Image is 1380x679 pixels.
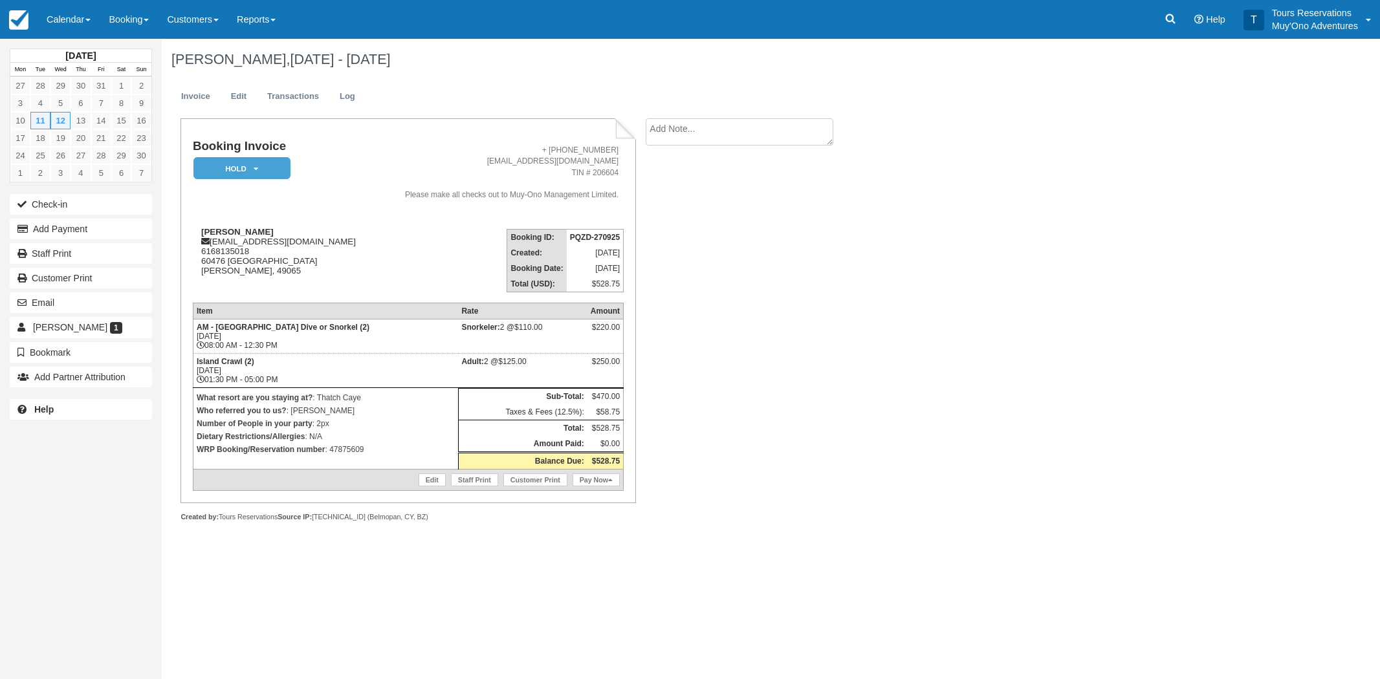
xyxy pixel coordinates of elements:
[50,94,71,112] a: 5
[278,513,312,521] strong: Source IP:
[30,94,50,112] a: 4
[131,94,151,112] a: 9
[131,77,151,94] a: 2
[451,473,498,486] a: Staff Print
[50,147,71,164] a: 26
[193,353,458,387] td: [DATE] 01:30 PM - 05:00 PM
[567,276,624,292] td: $528.75
[50,112,71,129] a: 12
[201,227,274,237] strong: [PERSON_NAME]
[171,52,1187,67] h1: [PERSON_NAME],
[71,77,91,94] a: 30
[10,367,152,387] button: Add Partner Attribution
[10,292,152,313] button: Email
[570,233,620,242] strong: PQZD-270925
[458,303,587,319] th: Rate
[458,319,587,353] td: 2 @
[592,457,620,466] strong: $528.75
[171,84,220,109] a: Invoice
[1272,6,1358,19] p: Tours Reservations
[91,63,111,77] th: Fri
[10,94,30,112] a: 3
[587,388,624,404] td: $470.00
[30,77,50,94] a: 28
[111,94,131,112] a: 8
[197,406,287,415] strong: Who referred you to us?
[10,243,152,264] a: Staff Print
[71,147,91,164] a: 27
[197,323,369,332] strong: AM - [GEOGRAPHIC_DATA] Dive or Snorkel (2)
[30,63,50,77] th: Tue
[197,445,325,454] strong: WRP Booking/Reservation number
[111,129,131,147] a: 22
[503,473,567,486] a: Customer Print
[91,164,111,182] a: 5
[458,388,587,404] th: Sub-Total:
[419,473,446,486] a: Edit
[591,357,620,376] div: $250.00
[131,164,151,182] a: 7
[111,164,131,182] a: 6
[507,229,567,245] th: Booking ID:
[330,84,365,109] a: Log
[290,51,390,67] span: [DATE] - [DATE]
[458,404,587,420] td: Taxes & Fees (12.5%):
[573,473,620,486] a: Pay Now
[193,156,286,180] a: HOLD
[197,357,254,366] strong: Island Crawl (2)
[197,391,455,404] p: : Thatch Caye
[461,357,484,366] strong: Adult
[50,129,71,147] a: 19
[30,129,50,147] a: 18
[10,219,152,239] button: Add Payment
[9,10,28,30] img: checkfront-main-nav-mini-logo.png
[34,404,54,415] b: Help
[91,112,111,129] a: 14
[91,147,111,164] a: 28
[221,84,256,109] a: Edit
[71,129,91,147] a: 20
[131,63,151,77] th: Sun
[197,432,305,441] strong: Dietary Restrictions/Allergies
[567,245,624,261] td: [DATE]
[181,512,635,522] div: Tours Reservations [TECHNICAL_ID] (Belmopan, CY, BZ)
[1194,15,1203,24] i: Help
[380,145,619,200] address: + [PHONE_NUMBER] [EMAIL_ADDRESS][DOMAIN_NAME] TIN # 206604 Please make all checks out to Muy-Ono ...
[71,112,91,129] a: 13
[193,303,458,319] th: Item
[33,322,107,332] span: [PERSON_NAME]
[10,342,152,363] button: Bookmark
[91,77,111,94] a: 31
[193,319,458,353] td: [DATE] 08:00 AM - 12:30 PM
[1206,14,1225,25] span: Help
[111,77,131,94] a: 1
[110,322,122,334] span: 1
[91,129,111,147] a: 21
[111,112,131,129] a: 15
[197,443,455,456] p: : 47875609
[181,513,219,521] strong: Created by:
[587,404,624,420] td: $58.75
[507,245,567,261] th: Created:
[10,399,152,420] a: Help
[197,393,312,402] strong: What resort are you staying at?
[10,112,30,129] a: 10
[197,404,455,417] p: : [PERSON_NAME]
[10,147,30,164] a: 24
[458,452,587,469] th: Balance Due:
[10,63,30,77] th: Mon
[131,147,151,164] a: 30
[111,147,131,164] a: 29
[10,317,152,338] a: [PERSON_NAME] 1
[10,268,152,288] a: Customer Print
[71,164,91,182] a: 4
[567,261,624,276] td: [DATE]
[65,50,96,61] strong: [DATE]
[131,112,151,129] a: 16
[458,436,587,453] th: Amount Paid:
[91,94,111,112] a: 7
[197,417,455,430] p: : 2px
[10,129,30,147] a: 17
[461,323,499,332] strong: Snorkeler
[587,420,624,436] td: $528.75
